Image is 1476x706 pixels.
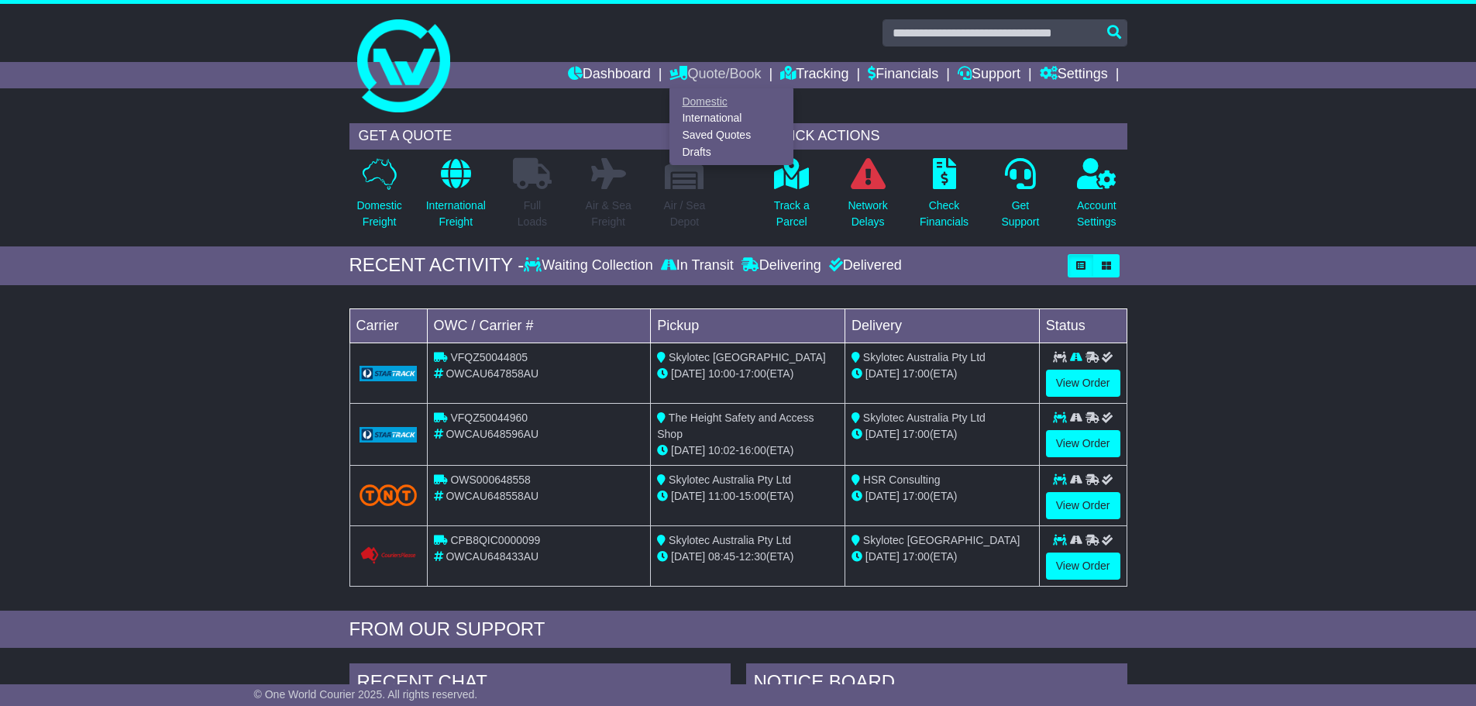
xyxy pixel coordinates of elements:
p: Account Settings [1077,198,1116,230]
span: OWS000648558 [450,474,531,486]
div: Quote/Book [669,88,793,165]
span: CPB8QIC0000099 [450,534,540,546]
div: - (ETA) [657,488,838,505]
span: OWCAU648433AU [446,550,538,563]
p: Air / Sea Depot [664,198,706,230]
a: Support [958,62,1020,88]
p: Check Financials [920,198,969,230]
span: [DATE] [865,367,900,380]
a: View Order [1046,553,1120,580]
span: 17:00 [903,550,930,563]
span: Skylotec Australia Pty Ltd [863,351,986,363]
a: Drafts [670,143,793,160]
div: - (ETA) [657,366,838,382]
a: Financials [868,62,938,88]
span: VFQZ50044805 [450,351,528,363]
p: Network Delays [848,198,887,230]
div: (ETA) [852,426,1033,443]
a: AccountSettings [1076,157,1117,239]
div: GET A QUOTE [349,123,715,150]
div: (ETA) [852,366,1033,382]
div: RECENT CHAT [349,663,731,705]
span: Skylotec Australia Pty Ltd [669,474,791,486]
a: Domestic [670,93,793,110]
span: 17:00 [739,367,766,380]
a: Saved Quotes [670,127,793,144]
div: Delivering [738,257,825,274]
span: [DATE] [865,428,900,440]
img: GetCarrierServiceLogo [360,546,418,565]
img: GetCarrierServiceLogo [360,427,418,443]
div: FROM OUR SUPPORT [349,618,1127,641]
a: Tracking [780,62,848,88]
span: 17:00 [903,367,930,380]
span: 17:00 [903,490,930,502]
a: Settings [1040,62,1108,88]
span: © One World Courier 2025. All rights reserved. [254,688,478,701]
span: Skylotec Australia Pty Ltd [863,412,986,424]
p: Full Loads [513,198,552,230]
span: [DATE] [671,444,705,456]
td: Delivery [845,308,1039,343]
span: OWCAU648558AU [446,490,538,502]
div: (ETA) [852,488,1033,505]
span: [DATE] [671,367,705,380]
a: Quote/Book [669,62,761,88]
div: (ETA) [852,549,1033,565]
a: Dashboard [568,62,651,88]
p: International Freight [426,198,486,230]
a: Track aParcel [773,157,810,239]
span: 15:00 [739,490,766,502]
span: Skylotec Australia Pty Ltd [669,534,791,546]
a: DomesticFreight [356,157,402,239]
div: QUICK ACTIONS [762,123,1127,150]
p: Domestic Freight [356,198,401,230]
p: Track a Parcel [774,198,810,230]
span: [DATE] [865,550,900,563]
p: Air & Sea Freight [586,198,631,230]
a: View Order [1046,430,1120,457]
span: 16:00 [739,444,766,456]
a: GetSupport [1000,157,1040,239]
span: 11:00 [708,490,735,502]
a: InternationalFreight [425,157,487,239]
span: [DATE] [671,490,705,502]
span: Skylotec [GEOGRAPHIC_DATA] [863,534,1020,546]
div: Delivered [825,257,902,274]
span: Skylotec [GEOGRAPHIC_DATA] [669,351,826,363]
a: View Order [1046,492,1120,519]
span: OWCAU647858AU [446,367,538,380]
img: TNT_Domestic.png [360,484,418,505]
span: 10:00 [708,367,735,380]
a: CheckFinancials [919,157,969,239]
span: OWCAU648596AU [446,428,538,440]
td: Pickup [651,308,845,343]
span: 08:45 [708,550,735,563]
span: 10:02 [708,444,735,456]
td: Carrier [349,308,427,343]
span: 12:30 [739,550,766,563]
span: [DATE] [865,490,900,502]
span: 17:00 [903,428,930,440]
div: - (ETA) [657,549,838,565]
div: Waiting Collection [524,257,656,274]
span: HSR Consulting [863,474,941,486]
p: Get Support [1001,198,1039,230]
span: VFQZ50044960 [450,412,528,424]
td: OWC / Carrier # [427,308,651,343]
a: NetworkDelays [847,157,888,239]
a: International [670,110,793,127]
div: RECENT ACTIVITY - [349,254,525,277]
td: Status [1039,308,1127,343]
div: In Transit [657,257,738,274]
a: View Order [1046,370,1120,397]
span: [DATE] [671,550,705,563]
div: - (ETA) [657,443,838,459]
span: The Height Safety and Access Shop [657,412,814,440]
img: GetCarrierServiceLogo [360,366,418,381]
div: NOTICE BOARD [746,663,1127,705]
